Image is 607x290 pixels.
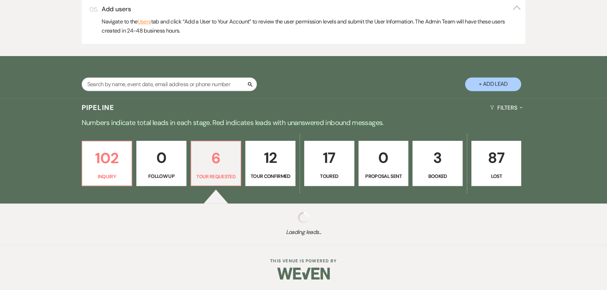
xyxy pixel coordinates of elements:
p: 102 [87,146,128,170]
a: 87Lost [471,141,521,186]
p: Booked [417,172,458,180]
img: loading spinner [298,212,309,223]
button: Add users [102,5,521,14]
p: 0 [141,146,182,170]
h3: Pipeline [82,103,115,112]
p: 3 [417,146,458,170]
button: Filters [487,98,525,117]
p: 6 [196,146,237,170]
p: Inquiry [87,173,128,180]
h3: Add users [102,5,131,14]
p: Lost [476,172,517,180]
img: Weven Logo [277,261,330,286]
a: Users [138,17,151,26]
p: Tour Confirmed [250,172,291,180]
p: Proposal Sent [363,172,404,180]
a: 17Toured [304,141,354,186]
button: + Add Lead [465,77,521,91]
a: 12Tour Confirmed [245,141,295,186]
a: 102Inquiry [82,141,132,186]
p: Numbers indicate total leads in each stage. Red indicates leads with unanswered inbound messages. [51,117,556,128]
a: 3Booked [412,141,463,186]
p: 12 [250,146,291,170]
p: Tour Requested [196,173,237,180]
p: 17 [309,146,350,170]
p: 0 [363,146,404,170]
p: Toured [309,172,350,180]
a: 0Follow Up [136,141,186,186]
input: Search by name, event date, email address or phone number [82,77,257,91]
a: 6Tour Requested [191,141,241,186]
p: Navigate to the tab and click “Add a User to Your Account” to review the user permission levels a... [102,17,521,35]
a: 0Proposal Sent [359,141,409,186]
p: Follow Up [141,172,182,180]
p: 87 [476,146,517,170]
span: Loading leads... [30,228,577,236]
